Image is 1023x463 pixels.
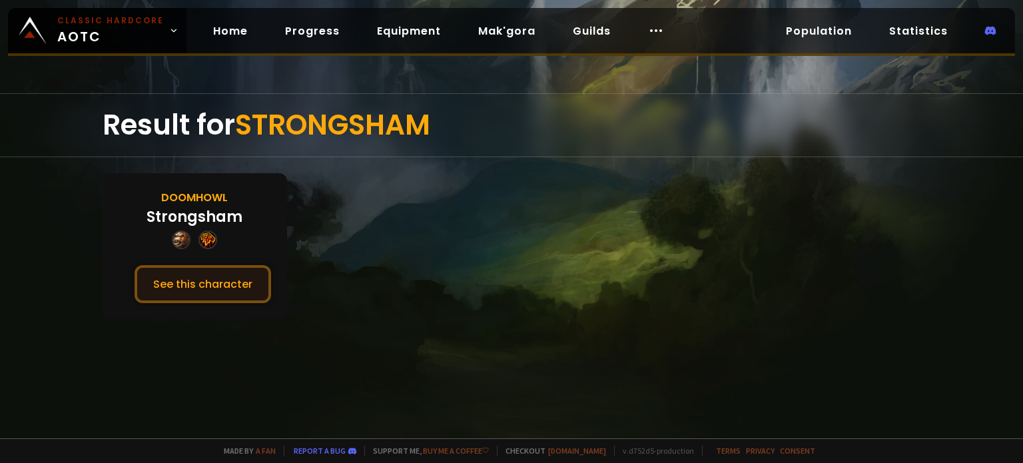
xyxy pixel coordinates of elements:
a: a fan [256,446,276,456]
div: Strongsham [147,206,242,228]
span: STRONGSHAM [235,105,430,145]
a: Guilds [562,17,621,45]
span: Support me, [364,446,489,456]
small: Classic Hardcore [57,15,164,27]
a: Classic HardcoreAOTC [8,8,186,53]
span: v. d752d5 - production [614,446,694,456]
div: Result for [103,94,921,157]
a: Population [775,17,862,45]
a: Buy me a coffee [423,446,489,456]
span: Made by [216,446,276,456]
a: Equipment [366,17,452,45]
span: AOTC [57,15,164,47]
a: Terms [716,446,741,456]
span: Checkout [497,446,606,456]
a: Statistics [878,17,958,45]
a: Consent [780,446,815,456]
div: Doomhowl [161,189,228,206]
a: [DOMAIN_NAME] [548,446,606,456]
a: Mak'gora [468,17,546,45]
a: Privacy [746,446,775,456]
a: Report a bug [294,446,346,456]
a: Home [202,17,258,45]
button: See this character [135,265,271,303]
a: Progress [274,17,350,45]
